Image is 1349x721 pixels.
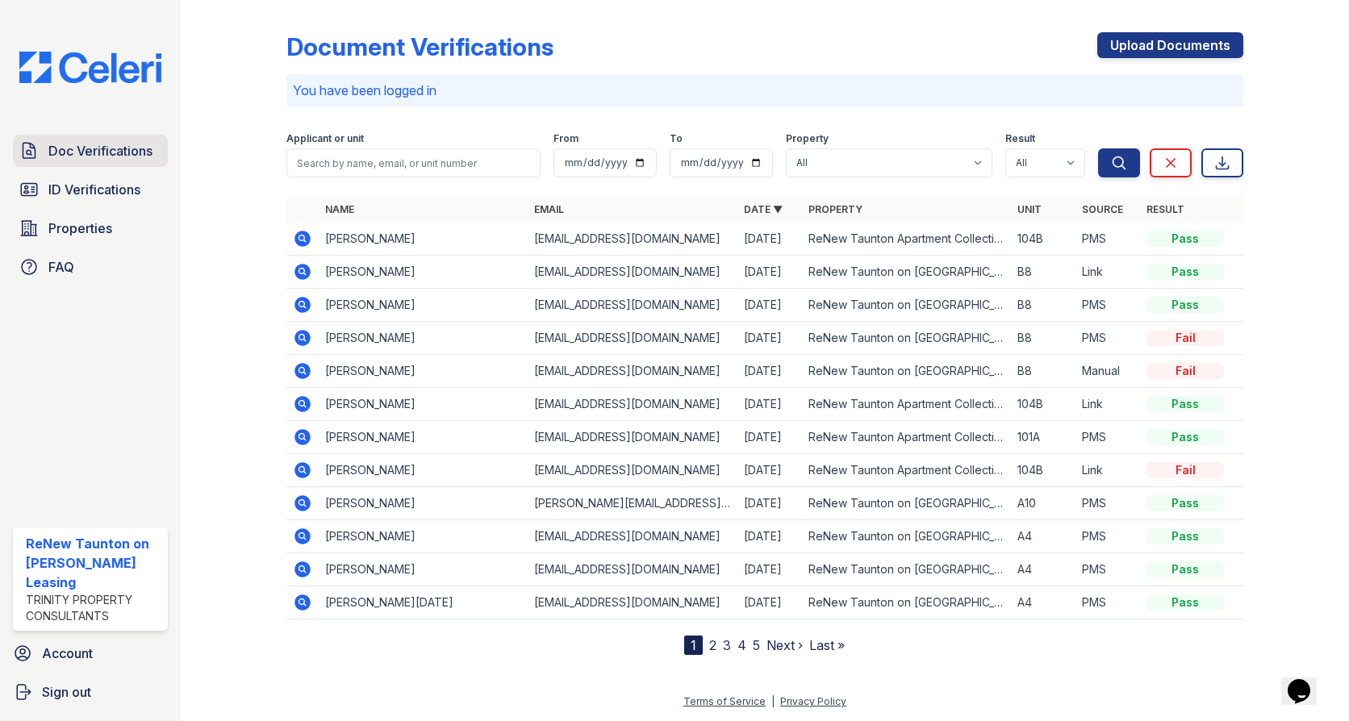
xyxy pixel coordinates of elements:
div: Pass [1146,396,1224,412]
a: 5 [753,637,760,653]
td: [PERSON_NAME] [319,256,528,289]
span: Account [42,644,93,663]
a: Property [808,203,862,215]
div: Pass [1146,297,1224,313]
td: [DATE] [737,289,802,322]
td: ReNew Taunton on [GEOGRAPHIC_DATA] [802,487,1011,520]
td: A10 [1011,487,1075,520]
div: ReNew Taunton on [PERSON_NAME] Leasing [26,534,161,592]
td: [PERSON_NAME][EMAIL_ADDRESS][PERSON_NAME][DOMAIN_NAME] [528,487,737,520]
div: Fail [1146,462,1224,478]
td: Link [1075,388,1140,421]
a: Result [1146,203,1184,215]
div: Pass [1146,561,1224,577]
span: Sign out [42,682,91,702]
td: ReNew Taunton Apartment Collection [802,421,1011,454]
div: Pass [1146,495,1224,511]
td: PMS [1075,289,1140,322]
td: 101A [1011,421,1075,454]
a: Email [534,203,564,215]
td: [DATE] [737,520,802,553]
a: Name [325,203,354,215]
p: You have been logged in [293,81,1237,100]
div: Document Verifications [286,32,553,61]
td: [EMAIL_ADDRESS][DOMAIN_NAME] [528,223,737,256]
td: [EMAIL_ADDRESS][DOMAIN_NAME] [528,355,737,388]
td: [EMAIL_ADDRESS][DOMAIN_NAME] [528,586,737,619]
div: Fail [1146,363,1224,379]
td: [DATE] [737,322,802,355]
td: [PERSON_NAME] [319,487,528,520]
span: Properties [48,219,112,238]
td: [EMAIL_ADDRESS][DOMAIN_NAME] [528,289,737,322]
div: Trinity Property Consultants [26,592,161,624]
td: [PERSON_NAME] [319,223,528,256]
td: [PERSON_NAME] [319,355,528,388]
span: ID Verifications [48,180,140,199]
td: [DATE] [737,388,802,421]
a: 4 [737,637,746,653]
td: [EMAIL_ADDRESS][DOMAIN_NAME] [528,520,737,553]
td: [PERSON_NAME] [319,322,528,355]
a: FAQ [13,251,168,283]
td: A4 [1011,520,1075,553]
div: 1 [684,636,703,655]
a: Privacy Policy [780,695,846,707]
td: PMS [1075,520,1140,553]
td: ReNew Taunton on [GEOGRAPHIC_DATA] [802,520,1011,553]
td: [DATE] [737,454,802,487]
td: Manual [1075,355,1140,388]
td: Link [1075,256,1140,289]
td: [PERSON_NAME] [319,520,528,553]
button: Sign out [6,676,174,708]
label: From [553,132,578,145]
a: Source [1082,203,1123,215]
td: B8 [1011,355,1075,388]
td: PMS [1075,553,1140,586]
div: Pass [1146,231,1224,247]
label: Applicant or unit [286,132,364,145]
td: PMS [1075,322,1140,355]
div: | [771,695,775,707]
td: [DATE] [737,553,802,586]
span: Doc Verifications [48,141,152,160]
div: Pass [1146,528,1224,544]
div: Fail [1146,330,1224,346]
td: [PERSON_NAME] [319,388,528,421]
td: A4 [1011,586,1075,619]
td: A4 [1011,553,1075,586]
td: [EMAIL_ADDRESS][DOMAIN_NAME] [528,256,737,289]
td: ReNew Taunton on [GEOGRAPHIC_DATA] [802,289,1011,322]
td: [EMAIL_ADDRESS][DOMAIN_NAME] [528,388,737,421]
td: [EMAIL_ADDRESS][DOMAIN_NAME] [528,322,737,355]
td: [DATE] [737,421,802,454]
label: Result [1005,132,1035,145]
td: [EMAIL_ADDRESS][DOMAIN_NAME] [528,421,737,454]
td: [DATE] [737,586,802,619]
td: B8 [1011,289,1075,322]
td: ReNew Taunton on [GEOGRAPHIC_DATA] [802,586,1011,619]
a: Properties [13,212,168,244]
td: B8 [1011,322,1075,355]
a: Account [6,637,174,669]
td: ReNew Taunton on [GEOGRAPHIC_DATA] [802,256,1011,289]
a: Upload Documents [1097,32,1243,58]
td: PMS [1075,586,1140,619]
a: 2 [709,637,716,653]
td: ReNew Taunton Apartment Collection [802,388,1011,421]
a: Last » [809,637,845,653]
td: 104B [1011,223,1075,256]
td: [PERSON_NAME] [319,289,528,322]
td: ReNew Taunton Apartment Collection [802,223,1011,256]
td: [PERSON_NAME] [319,553,528,586]
label: Property [786,132,829,145]
div: Pass [1146,429,1224,445]
label: To [670,132,683,145]
td: [DATE] [737,256,802,289]
td: 104B [1011,454,1075,487]
td: [PERSON_NAME] [319,454,528,487]
td: [DATE] [737,355,802,388]
td: PMS [1075,487,1140,520]
td: [EMAIL_ADDRESS][DOMAIN_NAME] [528,553,737,586]
div: Pass [1146,594,1224,611]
